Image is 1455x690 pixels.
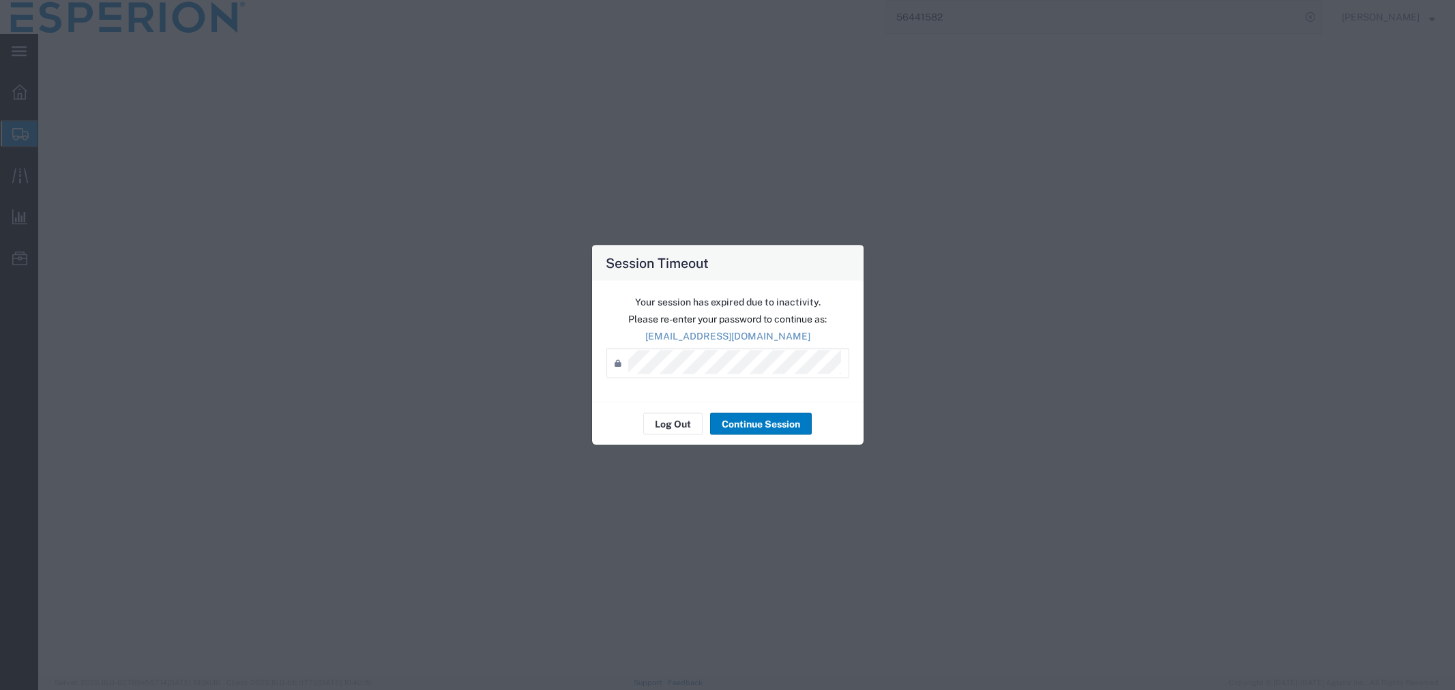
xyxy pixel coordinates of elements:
button: Log Out [643,413,703,435]
h4: Session Timeout [606,253,709,273]
p: Your session has expired due to inactivity. [606,295,849,310]
p: [EMAIL_ADDRESS][DOMAIN_NAME] [606,329,849,344]
p: Please re-enter your password to continue as: [606,312,849,327]
button: Continue Session [710,413,812,435]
